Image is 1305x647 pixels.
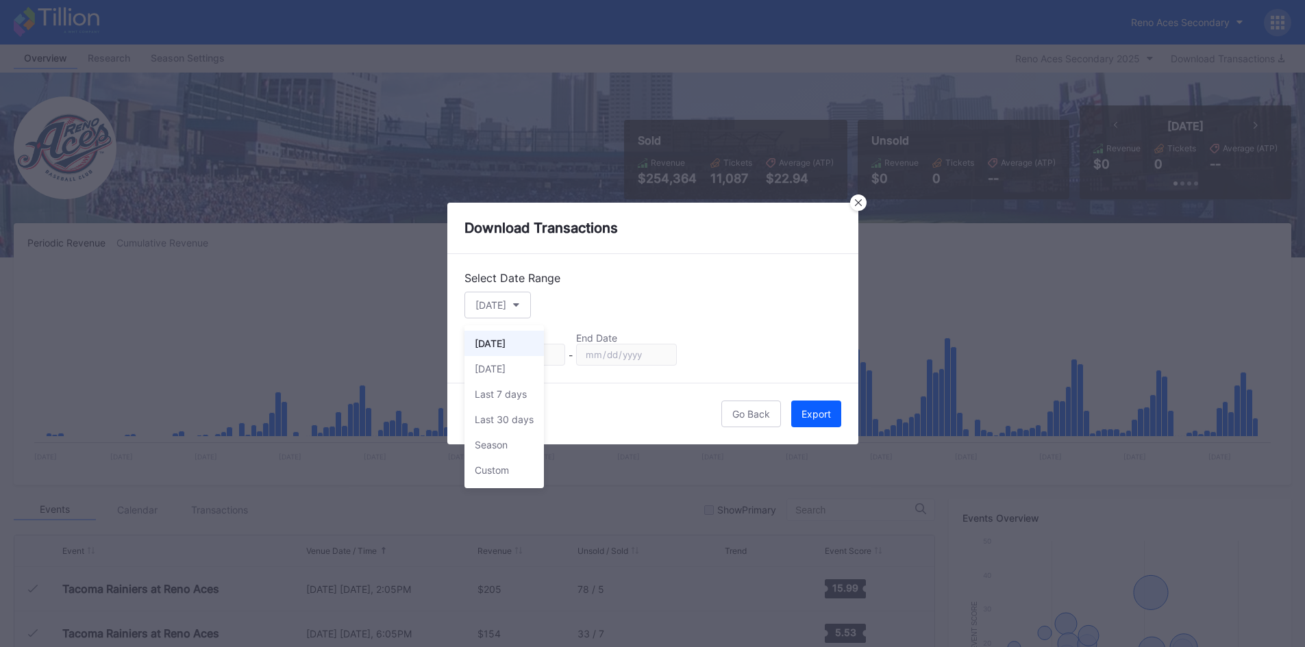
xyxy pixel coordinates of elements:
div: Season [475,439,508,451]
div: Last 7 days [475,388,527,400]
div: [DATE] [475,338,506,349]
div: Custom [475,464,509,476]
div: Last 30 days [475,414,534,425]
div: [DATE] [475,363,506,375]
